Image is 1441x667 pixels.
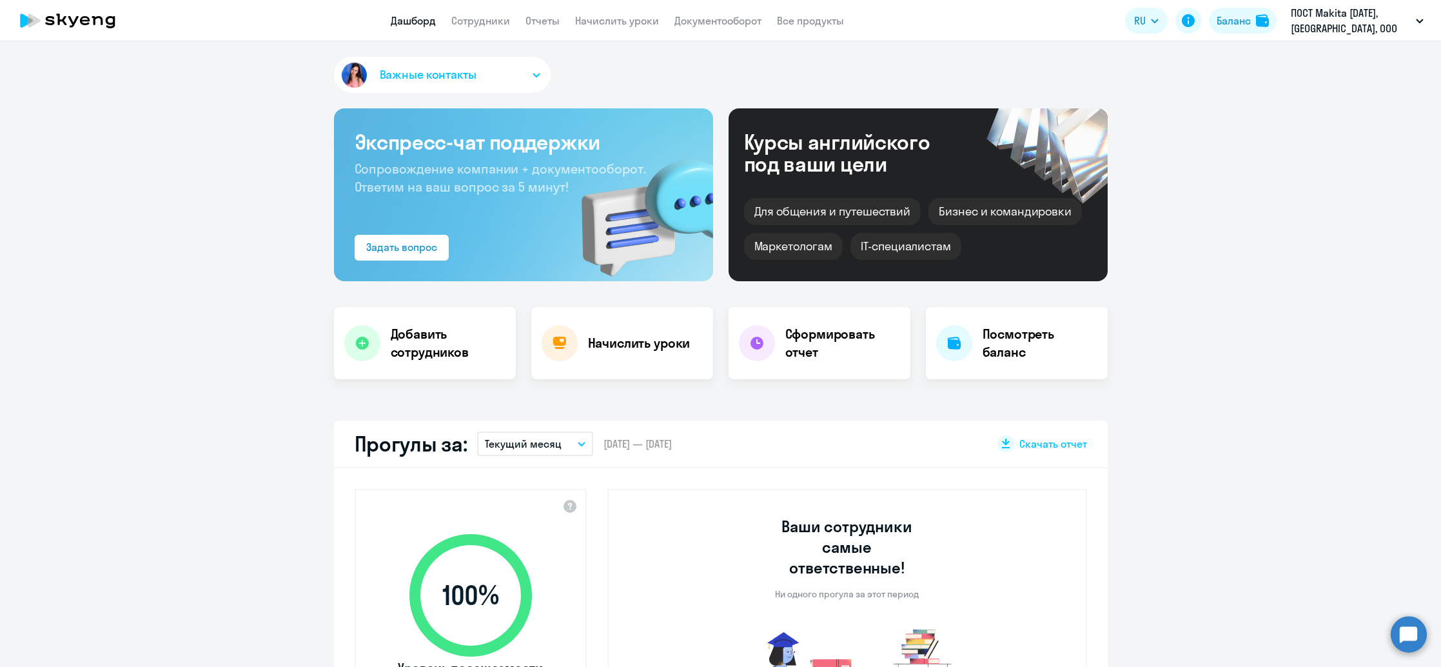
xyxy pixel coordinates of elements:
[1134,13,1146,28] span: RU
[380,66,476,83] span: Важные контакты
[850,233,961,260] div: IT-специалистам
[355,235,449,261] button: Задать вопрос
[563,136,713,281] img: bg-img
[744,233,843,260] div: Маркетологам
[1209,8,1277,34] button: Балансbalance
[1284,5,1430,36] button: ПОСТ Makita [DATE], [GEOGRAPHIC_DATA], ООО
[355,161,646,195] span: Сопровождение компании + документооборот. Ответим на ваш вопрос за 5 минут!
[575,14,659,27] a: Начислить уроки
[334,57,551,93] button: Важные контакты
[1125,8,1168,34] button: RU
[339,60,369,90] img: avatar
[983,325,1097,361] h4: Посмотреть баланс
[1217,13,1251,28] div: Баланс
[744,131,965,175] div: Курсы английского под ваши цели
[744,198,921,225] div: Для общения и путешествий
[477,432,593,456] button: Текущий месяц
[777,14,844,27] a: Все продукты
[391,14,436,27] a: Дашборд
[588,334,691,352] h4: Начислить уроки
[451,14,510,27] a: Сотрудники
[603,437,672,451] span: [DATE] — [DATE]
[1019,437,1087,451] span: Скачать отчет
[1256,14,1269,27] img: balance
[366,239,437,255] div: Задать вопрос
[1291,5,1411,36] p: ПОСТ Makita [DATE], [GEOGRAPHIC_DATA], ООО
[764,516,930,578] h3: Ваши сотрудники самые ответственные!
[785,325,900,361] h4: Сформировать отчет
[355,129,692,155] h3: Экспресс-чат поддержки
[775,588,919,600] p: Ни одного прогула за этот период
[674,14,761,27] a: Документооборот
[391,325,505,361] h4: Добавить сотрудников
[355,431,467,457] h2: Прогулы за:
[485,436,562,452] p: Текущий месяц
[525,14,560,27] a: Отчеты
[928,198,1082,225] div: Бизнес и командировки
[397,580,545,611] span: 100 %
